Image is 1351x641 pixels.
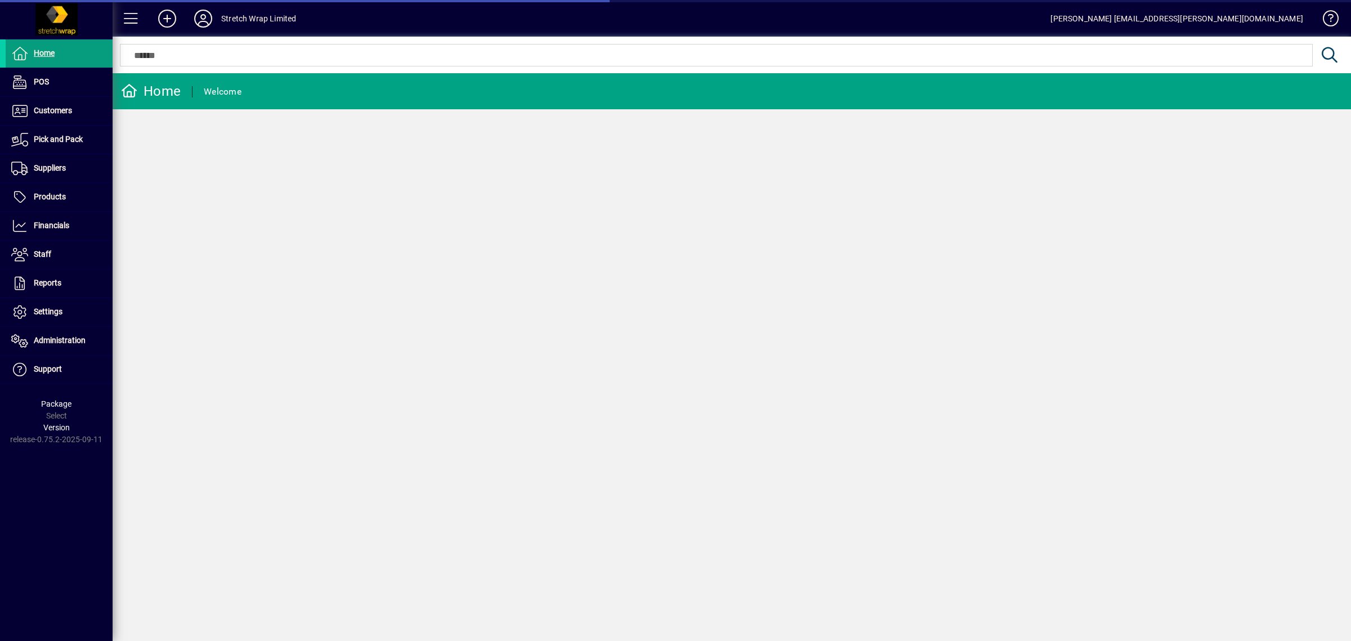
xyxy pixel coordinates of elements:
[6,126,113,154] a: Pick and Pack
[34,106,72,115] span: Customers
[6,298,113,326] a: Settings
[6,241,113,269] a: Staff
[34,364,62,373] span: Support
[34,48,55,57] span: Home
[204,83,241,101] div: Welcome
[6,154,113,182] a: Suppliers
[34,221,69,230] span: Financials
[34,307,62,316] span: Settings
[221,10,297,28] div: Stretch Wrap Limited
[6,97,113,125] a: Customers
[34,77,49,86] span: POS
[6,269,113,297] a: Reports
[6,68,113,96] a: POS
[6,183,113,211] a: Products
[43,423,70,432] span: Version
[34,250,51,259] span: Staff
[34,192,66,201] span: Products
[34,336,86,345] span: Administration
[149,8,185,29] button: Add
[1050,10,1303,28] div: [PERSON_NAME] [EMAIL_ADDRESS][PERSON_NAME][DOMAIN_NAME]
[34,163,66,172] span: Suppliers
[34,135,83,144] span: Pick and Pack
[121,82,181,100] div: Home
[41,399,71,408] span: Package
[6,327,113,355] a: Administration
[6,212,113,240] a: Financials
[6,355,113,384] a: Support
[1314,2,1337,39] a: Knowledge Base
[34,278,61,287] span: Reports
[185,8,221,29] button: Profile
